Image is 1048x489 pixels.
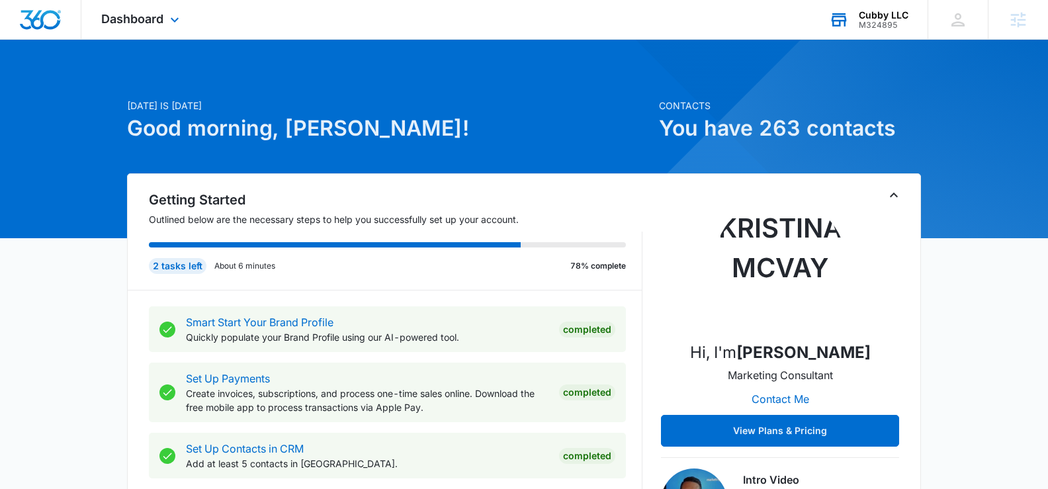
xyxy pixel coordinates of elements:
div: 2 tasks left [149,258,206,274]
h3: Intro Video [743,472,899,488]
p: About 6 minutes [214,260,275,272]
p: Marketing Consultant [728,367,833,383]
h1: You have 263 contacts [659,112,921,144]
button: Contact Me [738,383,822,415]
span: Dashboard [101,12,163,26]
a: Smart Start Your Brand Profile [186,316,333,329]
div: account id [859,21,908,30]
button: View Plans & Pricing [661,415,899,447]
h2: Getting Started [149,190,642,210]
div: Completed [559,384,615,400]
strong: [PERSON_NAME] [736,343,871,362]
div: Completed [559,322,615,337]
p: Contacts [659,99,921,112]
div: Completed [559,448,615,464]
a: Set Up Contacts in CRM [186,442,304,455]
button: Toggle Collapse [886,187,902,203]
p: 78% complete [570,260,626,272]
h1: Good morning, [PERSON_NAME]! [127,112,651,144]
p: Outlined below are the necessary steps to help you successfully set up your account. [149,212,642,226]
a: Set Up Payments [186,372,270,385]
p: [DATE] is [DATE] [127,99,651,112]
p: Hi, I'm [690,341,871,365]
img: Kristina Mcvay [714,198,846,330]
div: account name [859,10,908,21]
p: Quickly populate your Brand Profile using our AI-powered tool. [186,330,548,344]
p: Create invoices, subscriptions, and process one-time sales online. Download the free mobile app t... [186,386,548,414]
p: Add at least 5 contacts in [GEOGRAPHIC_DATA]. [186,457,548,470]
